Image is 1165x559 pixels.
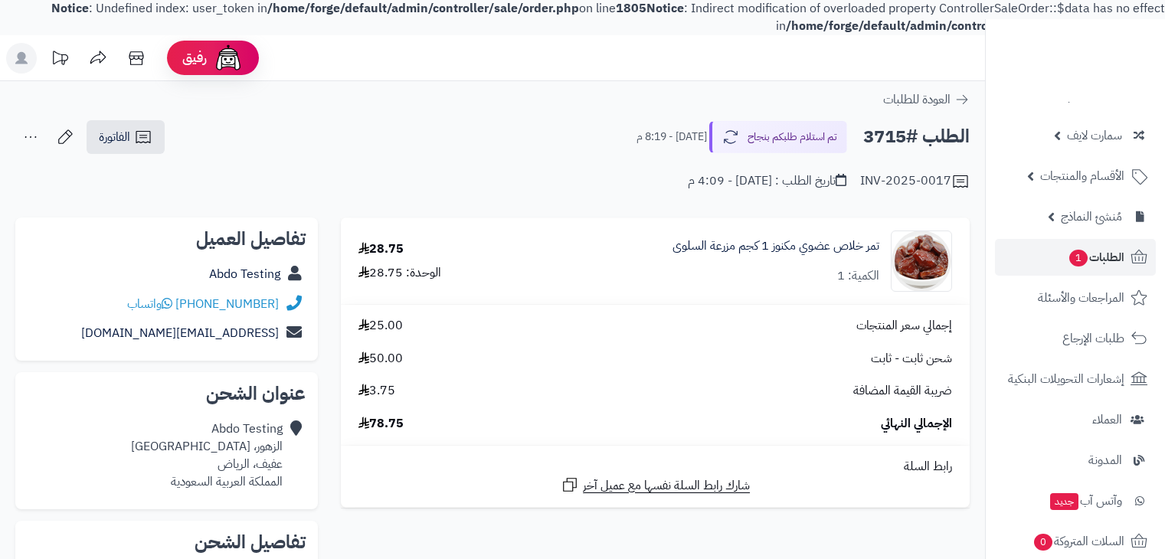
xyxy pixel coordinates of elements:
span: 25.00 [358,317,403,335]
span: المراجعات والأسئلة [1038,287,1124,309]
h2: تفاصيل الشحن [28,533,306,551]
img: ai-face.png [213,42,244,73]
a: الفاتورة [87,120,165,154]
b: 2311 [1134,17,1165,35]
h2: تفاصيل العميل [28,230,306,248]
a: المراجعات والأسئلة [995,279,1156,316]
span: ضريبة القيمة المضافة [853,382,952,400]
div: Abdo Testing الزهور، [GEOGRAPHIC_DATA] عفيف، الرياض المملكة العربية السعودية [131,420,283,490]
span: شارك رابط السلة نفسها مع عميل آخر [583,477,750,495]
span: 50.00 [358,350,403,368]
button: تم استلام طلبكم بنجاح [709,121,847,153]
div: الكمية: 1 [837,267,879,285]
h2: الطلب #3715 [863,121,970,152]
span: الأقسام والمنتجات [1040,165,1124,187]
a: المدونة [995,442,1156,479]
span: رفيق [182,48,207,67]
a: شارك رابط السلة نفسها مع عميل آخر [561,476,750,495]
span: السلات المتروكة [1032,531,1124,552]
span: شحن ثابت - ثابت [871,350,952,368]
div: رابط السلة [347,458,964,476]
span: طلبات الإرجاع [1062,328,1124,349]
span: سمارت لايف [1067,125,1122,146]
span: العملاء [1092,409,1122,430]
span: العودة للطلبات [883,90,951,109]
a: طلبات الإرجاع [995,320,1156,357]
img: 9_68bfdbec07ddf_1bb9aa82-90x90.png [892,230,951,292]
span: 0 [1034,534,1052,551]
small: [DATE] - 8:19 م [636,129,707,145]
a: وآتس آبجديد [995,482,1156,519]
a: [PHONE_NUMBER] [175,295,279,313]
a: العملاء [995,401,1156,438]
span: إشعارات التحويلات البنكية [1008,368,1124,390]
h2: عنوان الشحن [28,384,306,403]
a: واتساب [127,295,172,313]
a: إشعارات التحويلات البنكية [995,361,1156,397]
span: إجمالي سعر المنتجات [856,317,952,335]
span: مُنشئ النماذج [1061,206,1122,227]
img: logo-2.png [1061,77,1150,110]
div: INV-2025-0017 [860,172,970,191]
span: الإجمالي النهائي [881,415,952,433]
div: 28.75 [358,240,404,258]
span: 78.75 [358,415,404,433]
a: الطلبات1 [995,239,1156,276]
span: جديد [1050,493,1078,510]
a: تمر خلاص عضوي مكنوز 1 كجم مزرعة السلوى [672,237,879,255]
span: المدونة [1088,449,1122,471]
span: وآتس آب [1049,490,1122,512]
span: الطلبات [1068,247,1124,268]
div: تاريخ الطلب : [DATE] - 4:09 م [688,172,846,190]
span: 3.75 [358,382,395,400]
span: 1 [1069,250,1088,266]
a: Abdo Testing [209,265,280,283]
a: [EMAIL_ADDRESS][DOMAIN_NAME] [81,324,279,342]
a: العودة للطلبات [883,90,970,109]
b: /home/forge/default/admin/controller/sale/order.php [786,17,1098,35]
div: الوحدة: 28.75 [358,264,441,282]
a: تحديثات المنصة [41,43,79,74]
span: الفاتورة [99,128,130,146]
